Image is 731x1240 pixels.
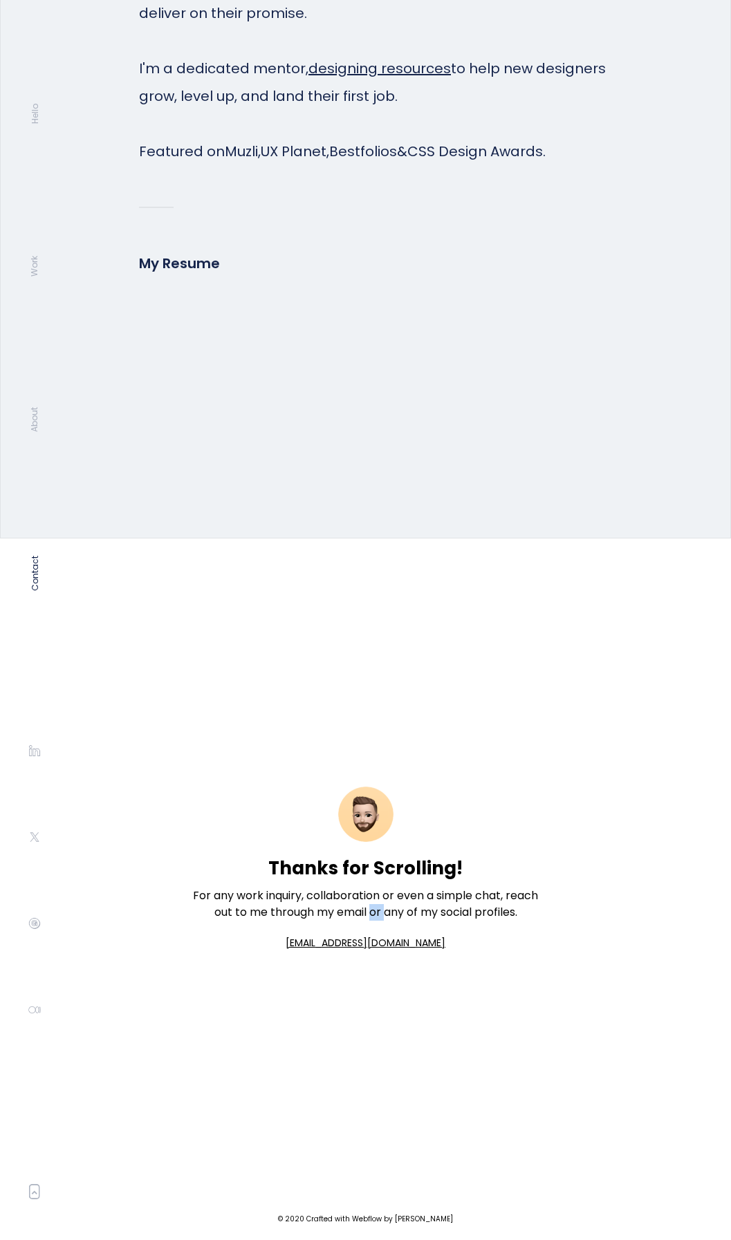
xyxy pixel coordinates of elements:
[329,142,397,161] a: Bestfolios
[28,103,41,123] a: Hello
[308,59,451,78] a: designing resources
[28,256,41,276] a: Work
[268,856,463,881] h2: Thanks for Scrolling!
[407,142,543,161] a: CSS Design Awards
[139,254,220,273] a: My Resume
[338,787,394,842] img: nadav papay
[286,936,445,950] a: [EMAIL_ADDRESS][DOMAIN_NAME]
[186,887,546,921] p: For any work inquiry, collaboration or even a simple chat, reach out to me through my email or an...
[261,142,326,161] a: UX Planet
[225,142,258,161] a: Muzli
[28,407,41,432] a: About
[28,556,41,591] a: Contact
[278,1211,453,1228] p: © 2020 Crafted with Webflow by [PERSON_NAME]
